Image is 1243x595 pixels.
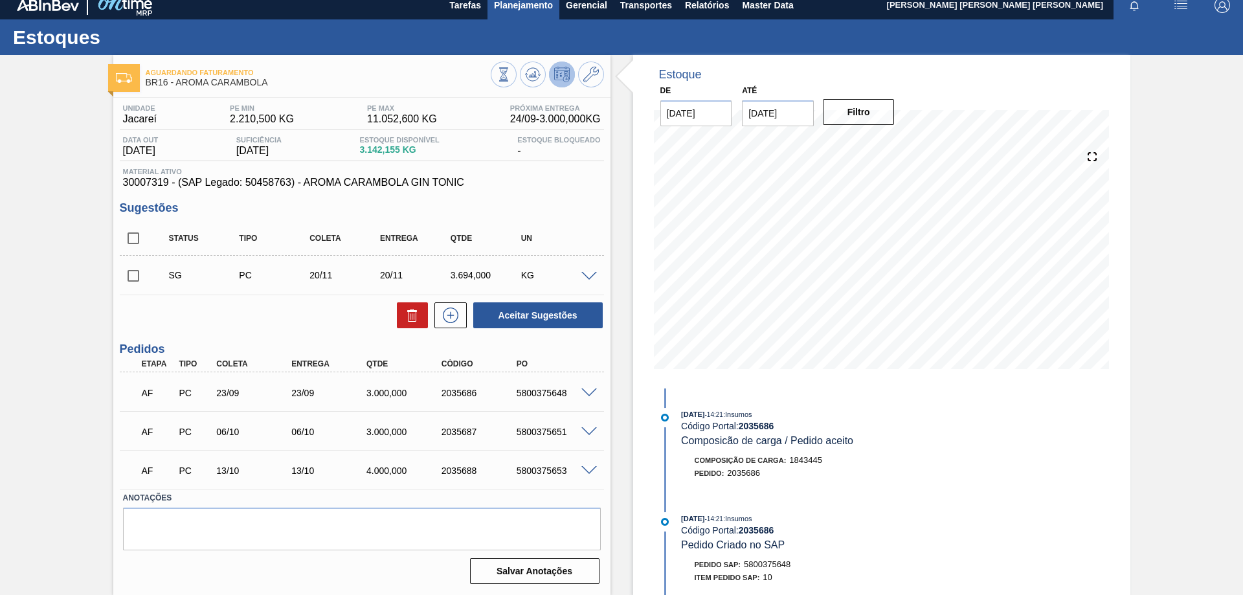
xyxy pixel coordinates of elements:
[175,388,214,398] div: Pedido de Compra
[681,421,989,431] div: Código Portal:
[306,234,385,243] div: Coleta
[695,469,724,477] span: Pedido :
[823,99,895,125] button: Filtro
[723,410,752,418] span: : Insumos
[367,104,437,112] span: PE MAX
[518,270,596,280] div: KG
[739,421,774,431] strong: 2035686
[213,359,297,368] div: Coleta
[363,359,447,368] div: Qtde
[517,136,600,144] span: Estoque Bloqueado
[175,359,214,368] div: Tipo
[236,136,282,144] span: Suficiência
[142,427,174,437] p: AF
[438,359,522,368] div: Código
[513,388,598,398] div: 5800375648
[660,86,671,95] label: De
[213,388,297,398] div: 23/09/2025
[230,104,294,112] span: PE MIN
[491,62,517,87] button: Visão Geral dos Estoques
[447,270,526,280] div: 3.694,000
[213,427,297,437] div: 06/10/2025
[306,270,385,280] div: 20/11/2025
[705,411,723,418] span: - 14:21
[377,270,455,280] div: 20/11/2025
[288,388,372,398] div: 23/09/2025
[123,489,601,508] label: Anotações
[681,525,989,535] div: Código Portal:
[120,201,604,215] h3: Sugestões
[230,113,294,125] span: 2.210,500 KG
[513,466,598,476] div: 5800375653
[390,302,428,328] div: Excluir Sugestões
[288,466,372,476] div: 13/10/2025
[139,379,177,407] div: Aguardando Faturamento
[661,518,669,526] img: atual
[695,561,741,568] span: Pedido SAP:
[367,113,437,125] span: 11.052,600 KG
[146,69,491,76] span: Aguardando Faturamento
[510,113,601,125] span: 24/09 - 3.000,000 KG
[518,234,596,243] div: UN
[681,435,853,446] span: Composicão de carga / Pedido aceito
[739,525,774,535] strong: 2035686
[681,515,704,522] span: [DATE]
[447,234,526,243] div: Qtde
[360,145,440,155] span: 3.142,155 KG
[660,100,732,126] input: dd/mm/yyyy
[166,270,244,280] div: Sugestão Criada
[120,342,604,356] h3: Pedidos
[744,559,790,569] span: 5800375648
[123,145,159,157] span: [DATE]
[661,414,669,421] img: atual
[695,574,760,581] span: Item pedido SAP:
[473,302,603,328] button: Aceitar Sugestões
[520,62,546,87] button: Atualizar Gráfico
[363,388,447,398] div: 3.000,000
[510,104,601,112] span: Próxima Entrega
[428,302,467,328] div: Nova sugestão
[13,30,243,45] h1: Estoques
[377,234,455,243] div: Entrega
[146,78,491,87] span: BR16 - AROMA CARAMBOLA
[723,515,752,522] span: : Insumos
[139,418,177,446] div: Aguardando Faturamento
[470,558,599,584] button: Salvar Anotações
[727,468,760,478] span: 2035686
[236,145,282,157] span: [DATE]
[789,455,822,465] span: 1843445
[438,427,522,437] div: 2035687
[123,113,157,125] span: Jacareí
[681,539,785,550] span: Pedido Criado no SAP
[360,136,440,144] span: Estoque Disponível
[514,136,603,157] div: -
[363,466,447,476] div: 4.000,000
[175,427,214,437] div: Pedido de Compra
[288,359,372,368] div: Entrega
[166,234,244,243] div: Status
[681,410,704,418] span: [DATE]
[438,466,522,476] div: 2035688
[116,73,132,83] img: Ícone
[236,234,314,243] div: Tipo
[695,456,787,464] span: Composição de Carga :
[139,359,177,368] div: Etapa
[549,62,575,87] button: Desprogramar Estoque
[123,104,157,112] span: Unidade
[288,427,372,437] div: 06/10/2025
[123,136,159,144] span: Data out
[659,68,702,82] div: Estoque
[513,359,598,368] div: PO
[236,270,314,280] div: Pedido de Compra
[742,100,814,126] input: dd/mm/yyyy
[438,388,522,398] div: 2035686
[513,427,598,437] div: 5800375651
[175,466,214,476] div: Pedido de Compra
[578,62,604,87] button: Ir ao Master Data / Geral
[763,572,772,582] span: 10
[467,301,604,330] div: Aceitar Sugestões
[123,177,601,188] span: 30007319 - (SAP Legado: 50458763) - AROMA CARAMBOLA GIN TONIC
[139,456,177,485] div: Aguardando Faturamento
[123,168,601,175] span: Material ativo
[142,388,174,398] p: AF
